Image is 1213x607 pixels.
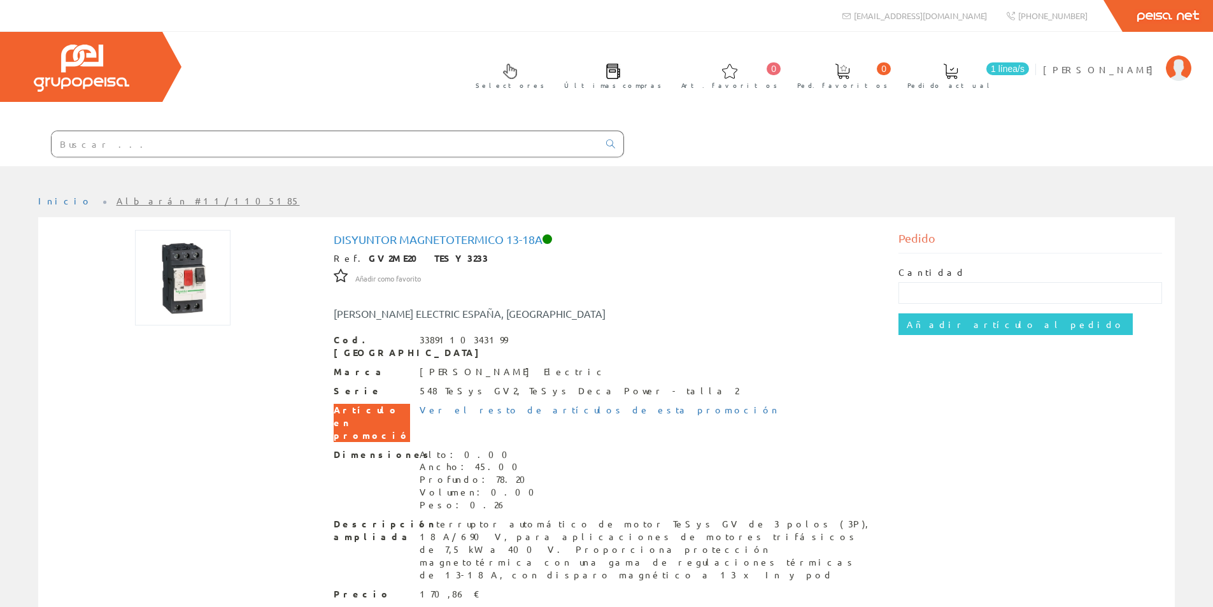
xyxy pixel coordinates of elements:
[334,588,410,601] span: Precio
[420,366,607,378] div: [PERSON_NAME] Electric
[476,79,544,92] span: Selectores
[34,45,129,92] img: Grupo Peisa
[877,62,891,75] span: 0
[135,230,231,325] img: Foto artículo Disyuntor Magnetotermico 13-18a (150x150)
[355,274,421,284] span: Añadir como favorito
[420,473,542,486] div: Profundo: 78.20
[334,233,880,246] h1: Disyuntor Magnetotermico 13-18a
[420,518,880,582] div: Interruptor automático de motor TeSys GV de 3 polos (3P), 18 A/690 V, para aplicaciones de motore...
[420,461,542,473] div: Ancho: 45.00
[986,62,1029,75] span: 1 línea/s
[767,62,781,75] span: 0
[334,252,880,265] div: Ref.
[420,385,739,397] div: 548 TeSys GV2, TeSys Deca Power - talla 2
[420,588,480,601] div: 170,86 €
[117,195,300,206] a: Albarán #11/1105185
[420,499,542,511] div: Peso: 0.26
[564,79,662,92] span: Últimas compras
[898,313,1133,335] input: Añadir artículo al pedido
[854,10,987,21] span: [EMAIL_ADDRESS][DOMAIN_NAME]
[334,448,410,461] span: Dimensiones
[1018,10,1088,21] span: [PHONE_NUMBER]
[681,79,777,92] span: Art. favoritos
[334,518,410,543] span: Descripción ampliada
[420,404,779,415] a: Ver el resto de artículos de esta promoción
[898,266,966,279] label: Cantidad
[420,334,507,346] div: 3389110343199
[334,404,410,442] span: Artículo en promoción
[52,131,599,157] input: Buscar ...
[551,53,668,97] a: Últimas compras
[420,486,542,499] div: Volumen: 0.00
[38,195,92,206] a: Inicio
[907,79,994,92] span: Pedido actual
[324,306,654,321] div: [PERSON_NAME] ELECTRIC ESPAÑA, [GEOGRAPHIC_DATA]
[334,334,410,359] span: Cod. [GEOGRAPHIC_DATA]
[895,53,1032,97] a: 1 línea/s Pedido actual
[463,53,551,97] a: Selectores
[797,79,888,92] span: Ped. favoritos
[1043,63,1160,76] span: [PERSON_NAME]
[420,448,542,461] div: Alto: 0.00
[1043,53,1191,65] a: [PERSON_NAME]
[355,272,421,283] a: Añadir como favorito
[334,366,410,378] span: Marca
[334,385,410,397] span: Serie
[898,230,1162,254] div: Pedido
[369,252,488,264] strong: GV2ME20 TESY3233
